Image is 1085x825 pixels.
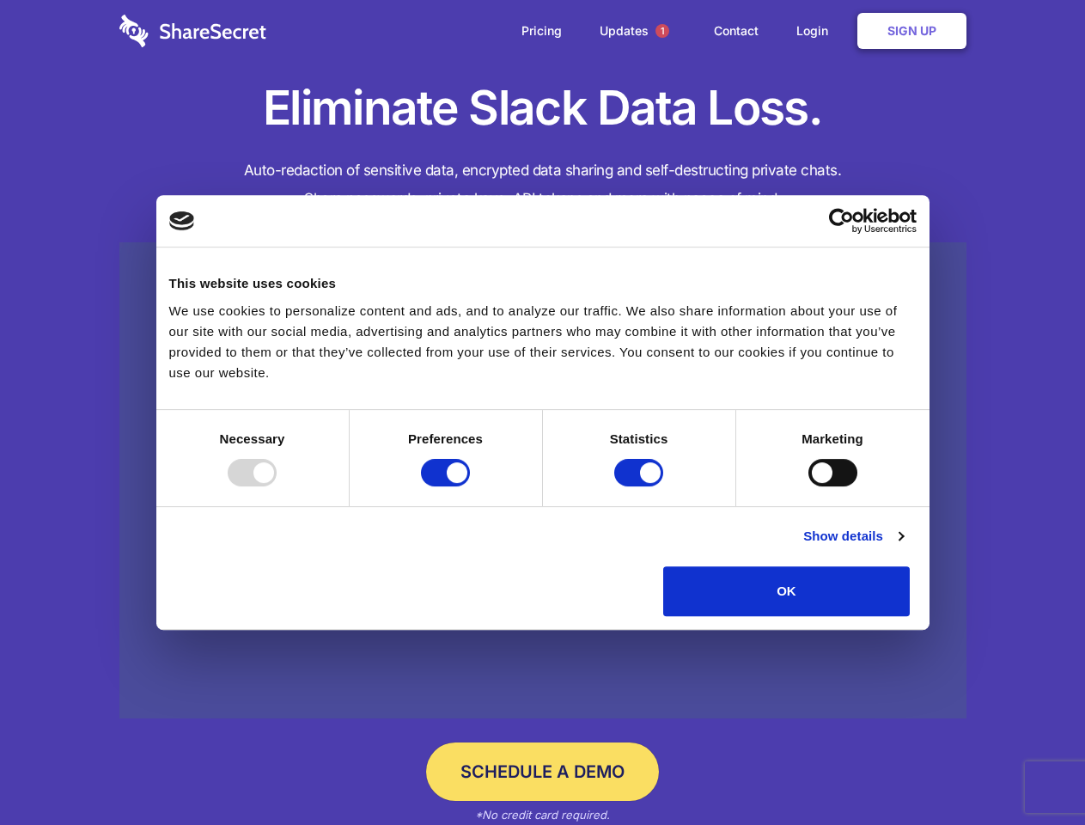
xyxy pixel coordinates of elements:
a: Contact [697,4,776,58]
strong: Preferences [408,431,483,446]
em: *No credit card required. [475,808,610,822]
img: logo-wordmark-white-trans-d4663122ce5f474addd5e946df7df03e33cb6a1c49d2221995e7729f52c070b2.svg [119,15,266,47]
button: OK [663,566,910,616]
a: Pricing [504,4,579,58]
a: Login [779,4,854,58]
div: This website uses cookies [169,273,917,294]
img: logo [169,211,195,230]
h4: Auto-redaction of sensitive data, encrypted data sharing and self-destructing private chats. Shar... [119,156,966,213]
strong: Marketing [802,431,863,446]
a: Schedule a Demo [426,742,659,801]
div: We use cookies to personalize content and ads, and to analyze our traffic. We also share informat... [169,301,917,383]
strong: Statistics [610,431,668,446]
a: Usercentrics Cookiebot - opens in a new window [766,208,917,234]
h1: Eliminate Slack Data Loss. [119,77,966,139]
a: Sign Up [857,13,966,49]
a: Show details [803,526,903,547]
span: 1 [655,24,669,38]
a: Wistia video thumbnail [119,242,966,719]
strong: Necessary [220,431,285,446]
